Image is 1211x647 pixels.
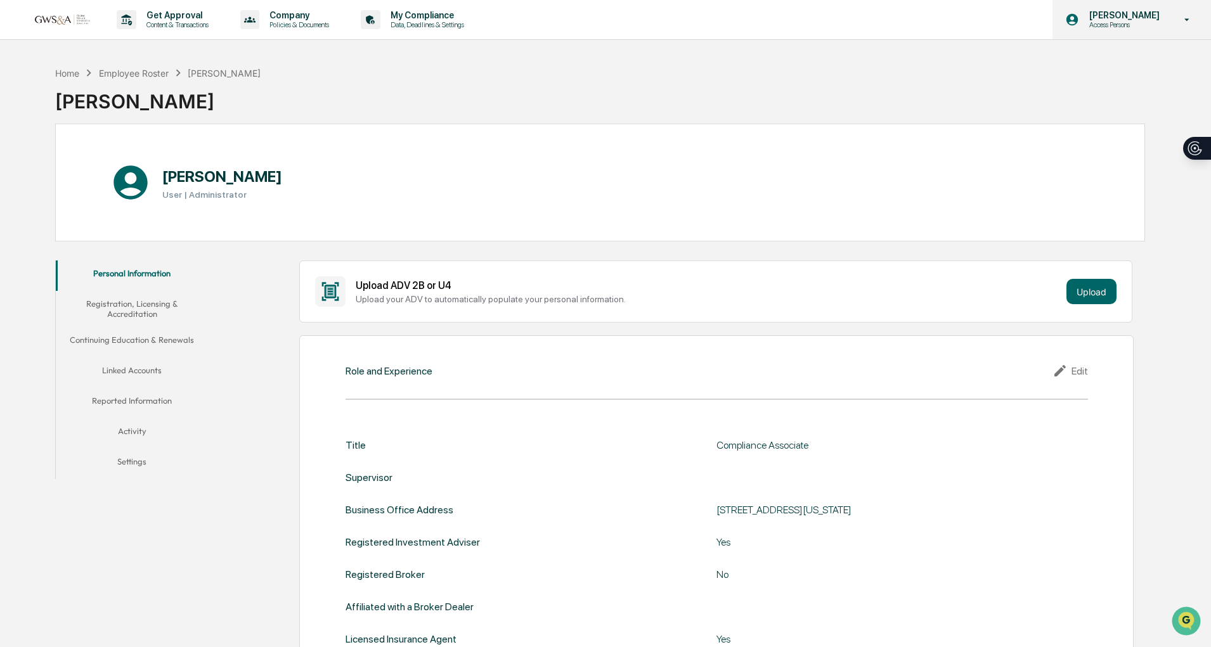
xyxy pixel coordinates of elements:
[25,160,82,172] span: Preclearance
[55,68,79,79] div: Home
[99,68,169,79] div: Employee Roster
[716,536,1033,548] div: Yes
[56,357,208,388] button: Linked Accounts
[1079,20,1166,29] p: Access Persons
[259,10,335,20] p: Company
[30,13,91,25] img: logo
[162,189,282,200] h3: User | Administrator
[13,185,23,195] div: 🔎
[1066,279,1117,304] button: Upload
[188,68,261,79] div: [PERSON_NAME]
[216,101,231,116] button: Start new chat
[716,439,1033,451] div: Compliance Associate
[380,20,470,29] p: Data, Deadlines & Settings
[136,10,215,20] p: Get Approval
[136,20,215,29] p: Content & Transactions
[346,568,425,580] div: Registered Broker
[346,471,392,484] div: Supervisor
[356,279,1061,291] div: Upload ADV 2B or U4
[380,10,470,20] p: My Compliance
[13,161,23,171] div: 🖐️
[1170,605,1205,639] iframe: Open customer support
[43,110,160,120] div: We're available if you need us!
[346,504,453,516] div: Business Office Address
[356,294,1061,304] div: Upload your ADV to automatically populate your personal information.
[56,291,208,327] button: Registration, Licensing & Accreditation
[1079,10,1166,20] p: [PERSON_NAME]
[8,179,85,202] a: 🔎Data Lookup
[126,215,153,224] span: Pylon
[13,27,231,47] p: How can we help?
[105,160,157,172] span: Attestations
[56,260,208,291] button: Personal Information
[346,633,457,645] div: Licensed Insurance Agent
[56,260,208,479] div: secondary tabs example
[92,161,102,171] div: 🗄️
[56,418,208,449] button: Activity
[89,214,153,224] a: Powered byPylon
[13,97,36,120] img: 1746055101610-c473b297-6a78-478c-a979-82029cc54cd1
[55,80,261,113] div: [PERSON_NAME]
[25,184,80,196] span: Data Lookup
[346,439,366,451] div: Title
[716,568,1033,580] div: No
[56,327,208,357] button: Continuing Education & Renewals
[56,449,208,479] button: Settings
[716,504,1033,516] div: [STREET_ADDRESS][US_STATE]
[1052,363,1088,378] div: Edit
[43,97,208,110] div: Start new chat
[346,365,432,377] div: Role and Experience
[346,601,474,613] div: Affiliated with a Broker Dealer
[87,155,162,177] a: 🗄️Attestations
[346,536,480,548] div: Registered Investment Adviser
[716,633,1033,645] div: Yes
[162,167,282,186] h1: [PERSON_NAME]
[8,155,87,177] a: 🖐️Preclearance
[259,20,335,29] p: Policies & Documents
[56,388,208,418] button: Reported Information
